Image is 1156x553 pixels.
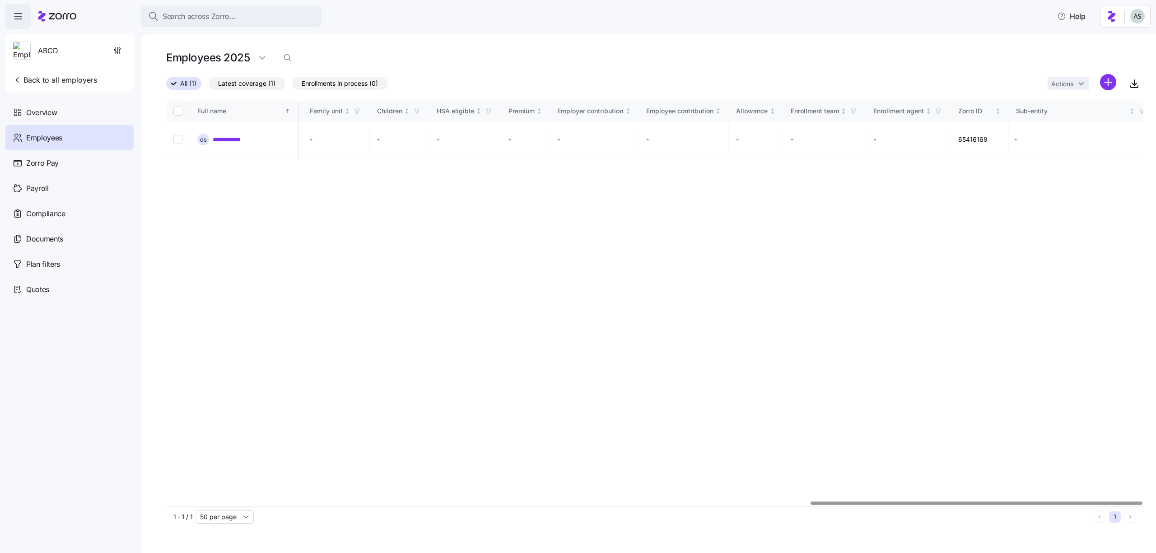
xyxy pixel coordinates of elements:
th: AllowanceNot sorted [729,101,783,121]
span: d s [200,137,207,143]
th: ChildrenNot sorted [370,101,429,121]
span: Help [1057,11,1086,22]
th: Zorro IDNot sorted [951,101,1009,121]
div: Full name [197,106,283,116]
div: Not sorted [1129,108,1135,114]
div: Family unit [310,106,343,116]
td: - [1009,121,1154,158]
th: Employee contributionNot sorted [639,101,729,121]
span: Employees [26,132,62,144]
span: - [310,135,312,144]
div: HSA eligible [437,106,474,116]
span: Latest coverage (1) [218,78,275,89]
span: - [437,135,439,144]
div: Not sorted [769,108,776,114]
div: Not sorted [475,108,482,114]
h1: Employees 2025 [166,51,250,65]
a: Payroll [5,176,134,201]
div: Not sorted [995,108,1001,114]
button: Next page [1124,511,1136,523]
a: Quotes [5,277,134,302]
th: Family unitNot sorted [303,101,370,121]
div: Employer contribution [557,106,623,116]
span: - [736,135,739,144]
span: Payroll [26,183,49,194]
th: Enrollment agentNot sorted [866,101,951,121]
span: - [791,135,793,144]
img: Employer logo [13,42,30,60]
span: Compliance [26,208,65,219]
a: Overview [5,100,134,125]
button: Search across Zorro... [141,5,322,27]
div: Not sorted [344,108,350,114]
div: Premium [508,106,535,116]
div: Not sorted [715,108,721,114]
td: - [501,121,550,158]
div: Enrollment team [791,106,839,116]
div: Not sorted [840,108,847,114]
span: ABCD [38,45,58,56]
div: Sorted ascending [284,108,291,114]
span: Actions [1051,81,1073,87]
span: Search across Zorro... [163,11,236,22]
a: Zorro Pay [5,150,134,176]
div: Not sorted [925,108,932,114]
span: Quotes [26,284,49,295]
input: Select all records [173,107,182,116]
span: All (1) [180,78,196,89]
button: Help [1050,7,1093,25]
button: 1 [1109,511,1121,523]
div: Sub-entity [1016,106,1128,116]
div: Children [377,106,402,116]
div: Zorro ID [958,106,993,116]
th: HSA eligibleNot sorted [429,101,501,121]
th: Enrollment teamNot sorted [783,101,866,121]
a: Employees [5,125,134,150]
th: Sub-entityNot sorted [1009,101,1154,121]
td: - [866,121,951,158]
td: 65416169 [951,121,1009,158]
span: Documents [26,233,63,245]
div: Not sorted [625,108,631,114]
a: Compliance [5,201,134,226]
a: Plan filters [5,251,134,277]
svg: add icon [1100,74,1116,90]
div: Not sorted [404,108,410,114]
a: Documents [5,226,134,251]
td: - [370,121,429,158]
button: Previous page [1094,511,1105,523]
th: PremiumNot sorted [501,101,550,121]
span: 1 - 1 / 1 [173,512,192,521]
td: - [639,121,729,158]
span: Back to all employers [13,74,97,85]
div: Enrollment agent [873,106,924,116]
input: Select record 1 [173,135,182,144]
button: Actions [1048,77,1089,90]
span: Enrollments in process (0) [302,78,378,89]
img: c4d3a52e2a848ea5f7eb308790fba1e4 [1130,9,1145,23]
th: Full nameSorted ascending [190,101,298,121]
span: Zorro Pay [26,158,59,169]
div: Not sorted [536,108,542,114]
div: Employee contribution [646,106,713,116]
td: - [550,121,639,158]
button: Back to all employers [9,71,101,89]
th: Employer contributionNot sorted [550,101,639,121]
span: Overview [26,107,57,118]
span: Plan filters [26,259,60,270]
div: Allowance [736,106,768,116]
